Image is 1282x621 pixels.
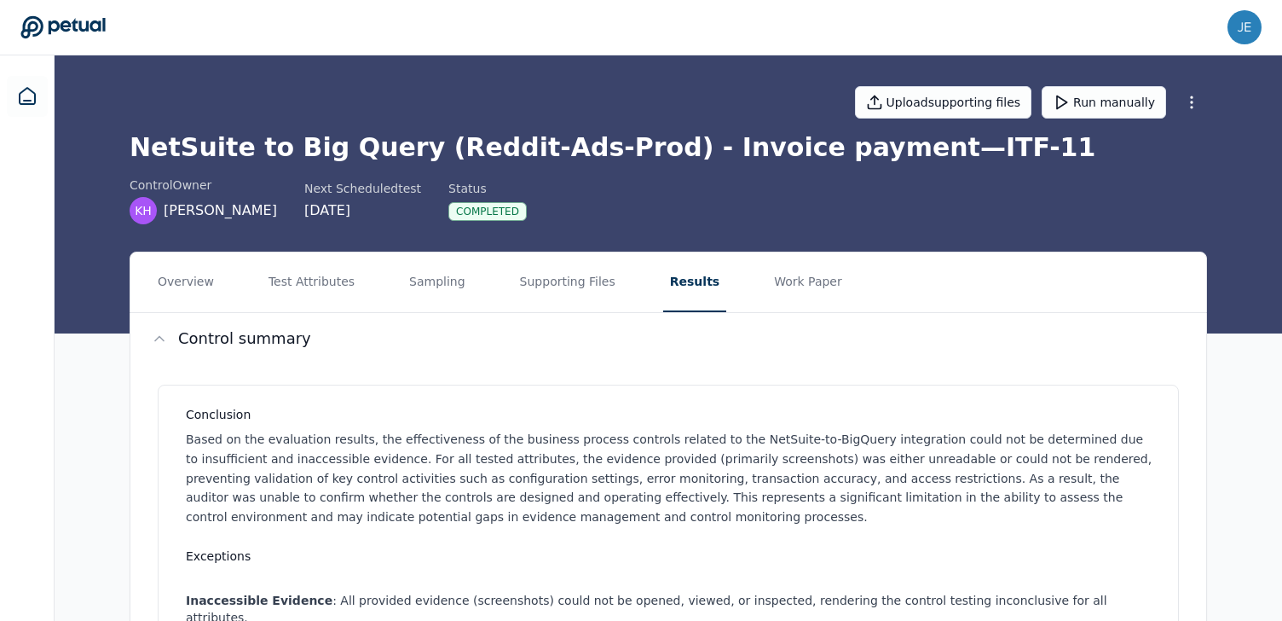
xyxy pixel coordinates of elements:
nav: Tabs [130,252,1206,312]
h3: Exceptions [186,548,1158,565]
button: Supporting Files [513,252,622,312]
button: Sampling [402,252,472,312]
span: KH [135,202,152,219]
button: Uploadsupporting files [855,86,1032,119]
div: Status [448,180,527,197]
a: Go to Dashboard [20,15,106,39]
div: Next Scheduled test [304,180,421,197]
span: [PERSON_NAME] [164,200,277,221]
strong: Inaccessible Evidence [186,594,332,607]
div: [DATE] [304,200,421,221]
h1: NetSuite to Big Query (Reddit-Ads-Prod) - Invoice payment — ITF-11 [130,132,1207,163]
div: control Owner [130,177,277,194]
button: Run manually [1042,86,1166,119]
button: Control summary [130,313,1206,364]
h3: Conclusion [186,406,1158,423]
button: Test Attributes [262,252,361,312]
img: jenna.wei@reddit.com [1227,10,1262,44]
button: Results [663,252,726,312]
button: More Options [1176,87,1207,118]
p: Based on the evaluation results, the effectiveness of the business process controls related to th... [186,430,1158,527]
button: Overview [151,252,221,312]
div: Completed [448,202,527,221]
h2: Control summary [178,327,311,351]
button: Work Paper [767,252,849,312]
a: Dashboard [7,76,48,117]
